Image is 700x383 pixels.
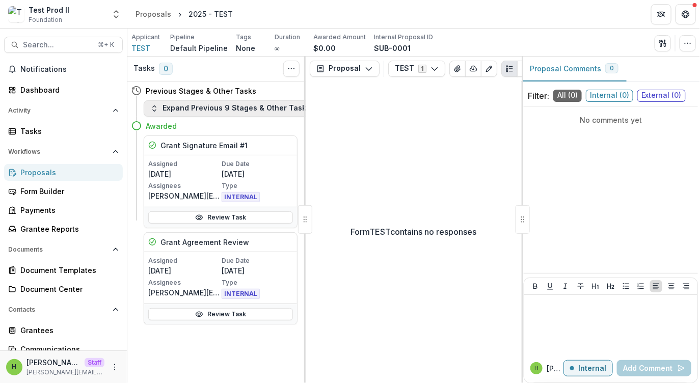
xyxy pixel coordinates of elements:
a: Document Center [4,281,123,297]
span: External ( 0 ) [637,90,686,102]
p: Awarded Amount [313,33,366,42]
button: Heading 1 [589,280,602,292]
span: Contacts [8,306,109,313]
a: Proposals [131,7,175,21]
p: Tags [236,33,251,42]
button: View Attached Files [449,61,466,77]
button: Bullet List [620,280,632,292]
p: No comments yet [528,115,694,125]
a: Payments [4,202,123,218]
div: 2025 - TEST [189,9,233,19]
button: TEST1 [388,61,445,77]
p: Type [222,278,293,287]
button: Open Activity [4,102,123,119]
p: Applicant [131,33,160,42]
button: Open Documents [4,241,123,258]
a: Grantee Reports [4,221,123,237]
div: Payments [20,205,115,215]
p: SUB-0001 [374,43,411,53]
p: [PERSON_NAME][EMAIL_ADDRESS][DOMAIN_NAME] [148,190,220,201]
p: [DATE] [222,169,293,179]
button: Proposal Comments [522,57,627,81]
button: Open Workflows [4,144,123,160]
a: Communications [4,341,123,358]
button: Expand Previous 9 Stages & Other Tasks [144,100,317,117]
p: [DATE] [148,169,220,179]
button: Plaintext view [501,61,518,77]
button: Internal [563,360,613,376]
div: Form Builder [20,186,115,197]
button: Align Right [680,280,692,292]
span: Search... [23,41,92,49]
p: Form TEST contains no responses [351,226,477,238]
button: Underline [544,280,556,292]
span: TEST [131,43,150,53]
span: Foundation [29,15,62,24]
button: Get Help [676,4,696,24]
div: Tasks [20,126,115,136]
span: Internal ( 0 ) [586,90,633,102]
div: Proposals [136,9,171,19]
div: Document Templates [20,265,115,276]
span: Notifications [20,65,119,74]
div: Grantee Reports [20,224,115,234]
div: Test Prod II [29,5,69,15]
a: Tasks [4,123,123,140]
p: $0.00 [313,43,336,53]
button: Partners [651,4,671,24]
div: Communications [20,344,115,354]
p: Internal Proposal ID [374,33,433,42]
a: Document Templates [4,262,123,279]
p: Assignees [148,181,220,190]
span: Workflows [8,148,109,155]
div: Dashboard [20,85,115,95]
p: Filter: [528,90,549,102]
img: Test Prod II [8,6,24,22]
span: Documents [8,246,109,253]
button: Ordered List [635,280,647,292]
p: Pipeline [170,33,195,42]
span: INTERNAL [222,192,260,202]
span: 0 [610,65,614,72]
p: Due Date [222,159,293,169]
p: [DATE] [222,265,293,276]
a: Grantees [4,322,123,339]
h4: Previous Stages & Other Tasks [146,86,256,96]
p: Assigned [148,159,220,169]
p: [DATE] [148,265,220,276]
button: Search... [4,37,123,53]
button: Toggle View Cancelled Tasks [283,61,300,77]
nav: breadcrumb [131,7,237,21]
p: [PERSON_NAME] [547,363,563,374]
button: More [109,361,121,373]
button: PDF view [517,61,533,77]
span: Activity [8,107,109,114]
p: Default Pipeline [170,43,228,53]
p: [PERSON_NAME] [26,357,80,368]
a: Proposals [4,164,123,181]
span: All ( 0 ) [553,90,582,102]
div: ⌘ + K [96,39,116,50]
a: Dashboard [4,81,123,98]
h5: Grant Agreement Review [160,237,249,248]
button: Bold [529,280,542,292]
span: 0 [159,63,173,75]
button: Proposal [310,61,380,77]
p: [PERSON_NAME][EMAIL_ADDRESS][DOMAIN_NAME] [148,287,220,298]
a: Form Builder [4,183,123,200]
button: Notifications [4,61,123,77]
button: Open Contacts [4,302,123,318]
button: Heading 2 [605,280,617,292]
p: Assignees [148,278,220,287]
p: Internal [578,364,606,373]
div: Himanshu [534,366,539,371]
p: Due Date [222,256,293,265]
h5: Grant Signature Email #1 [160,140,248,151]
button: Align Left [650,280,662,292]
p: ∞ [275,43,280,53]
p: [PERSON_NAME][EMAIL_ADDRESS][DOMAIN_NAME] [26,368,104,377]
span: INTERNAL [222,289,260,299]
h4: Awarded [146,121,177,131]
button: Open entity switcher [109,4,123,24]
p: Duration [275,33,300,42]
